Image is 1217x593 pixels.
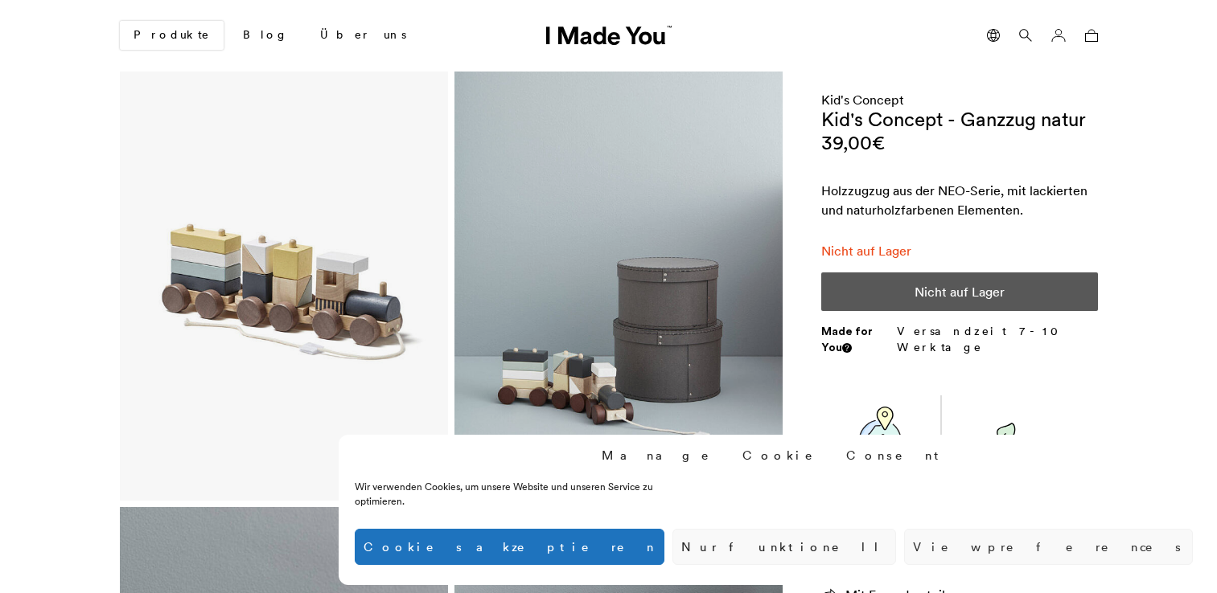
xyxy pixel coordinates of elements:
[821,324,873,354] strong: Made for You
[307,22,419,49] a: Über uns
[120,21,224,50] a: Produkte
[897,324,1097,355] p: Versandzeit 7-10 Werktage
[872,130,885,155] span: €
[355,529,664,565] button: Cookies akzeptieren
[355,480,704,509] div: Wir verwenden Cookies, um unsere Website und unseren Service zu optimieren.
[602,447,946,464] div: Manage Cookie Consent
[821,130,885,155] bdi: 39,00
[904,529,1193,565] button: View preferences
[821,182,1098,219] div: Holzzugzug aus der NEO-Serie, mit lackierten und naturholzfarbenen Elementen.
[821,243,911,259] span: Nicht auf Lager
[821,108,1086,130] h1: Kid's Concept - Ganzzug natur
[230,22,301,49] a: Blog
[821,92,904,108] a: Kid's Concept
[672,529,896,565] button: Nur funktionell
[845,345,849,351] img: Info sign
